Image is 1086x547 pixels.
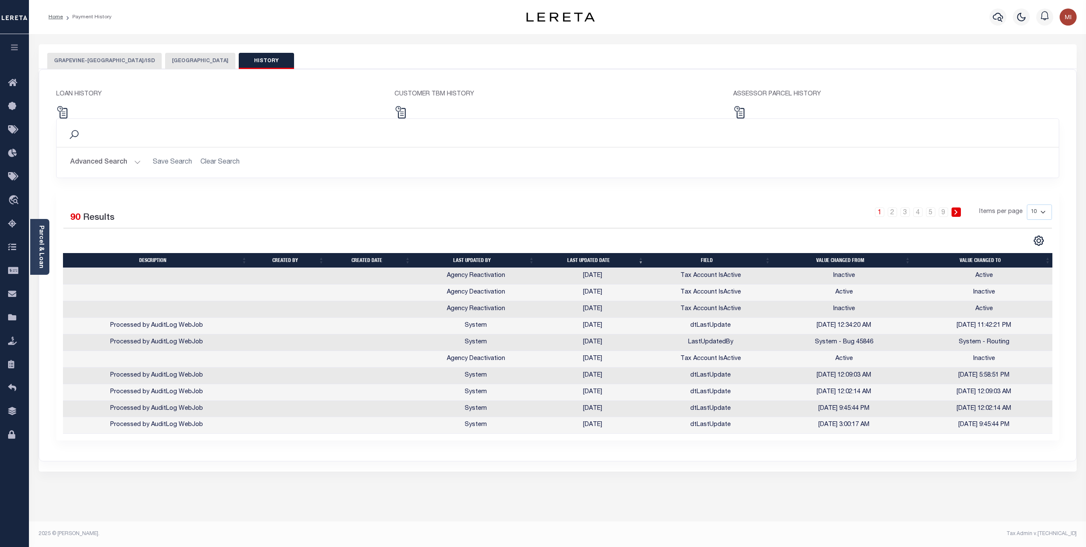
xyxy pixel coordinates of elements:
i: travel_explore [8,195,22,206]
p: CUSTOMER TBM HISTORY [394,90,720,99]
img: svg+xml;base64,PHN2ZyB4bWxucz0iaHR0cDovL3d3dy53My5vcmcvMjAwMC9zdmciIHBvaW50ZXItZXZlbnRzPSJub25lIi... [1060,9,1077,26]
a: 3 [900,207,910,217]
button: GRAPEVINE-[GEOGRAPHIC_DATA]/ISD [47,53,162,69]
td: Inactive [774,301,914,318]
td: [DATE] [538,351,647,368]
th: Field: activate to sort column ascending [647,253,774,268]
td: System [414,417,538,434]
td: dtLastUpdate [647,401,774,417]
td: [DATE] 12:02:14 AM [774,384,914,401]
td: [DATE] [538,318,647,334]
td: Processed by AuditLog WebJob [63,318,251,334]
button: Advanced Search [70,154,141,171]
td: [DATE] [538,268,647,285]
td: [DATE] 12:09:03 AM [914,384,1054,401]
td: Inactive [774,268,914,285]
img: logo-dark.svg [526,12,594,22]
td: System [414,334,538,351]
td: [DATE] [538,417,647,434]
label: Results [83,211,114,225]
td: Processed by AuditLog WebJob [63,368,251,384]
th: Description: activate to sort column ascending [63,253,251,268]
td: System [414,318,538,334]
th: Last updated date: activate to sort column ascending [538,253,647,268]
td: LastUpdatedBy [647,334,774,351]
td: Agency Reactivation [414,268,538,285]
td: Agency Reactivation [414,301,538,318]
a: 2 [888,207,897,217]
a: Parcel & Loan [38,225,44,268]
td: Agency Deactivation [414,351,538,368]
th: Created date: activate to sort column ascending [328,253,414,268]
td: Inactive [914,285,1054,301]
a: 9 [939,207,948,217]
td: Tax Account IsActive [647,301,774,318]
td: Processed by AuditLog WebJob [63,401,251,417]
td: Inactive [914,351,1054,368]
td: [DATE] 9:45:44 PM [914,417,1054,434]
td: [DATE] 3:00:17 AM [774,417,914,434]
a: 1 [875,207,884,217]
a: 5 [926,207,935,217]
td: [DATE] 12:09:03 AM [774,368,914,384]
td: Processed by AuditLog WebJob [63,334,251,351]
span: Items per page [979,207,1023,217]
td: Tax Account IsActive [647,351,774,368]
th: Value changed from: activate to sort column ascending [774,253,914,268]
td: dtLastUpdate [647,318,774,334]
td: [DATE] [538,384,647,401]
td: dtLastUpdate [647,368,774,384]
td: [DATE] 12:34:20 AM [774,318,914,334]
th: Value changed to: activate to sort column ascending [914,253,1054,268]
td: [DATE] [538,285,647,301]
td: [DATE] 12:02:14 AM [914,401,1054,417]
a: Home [49,14,63,20]
td: Active [774,351,914,368]
td: dtLastUpdate [647,417,774,434]
td: Agency Deactivation [414,285,538,301]
button: [GEOGRAPHIC_DATA] [165,53,235,69]
td: System - Routing [914,334,1054,351]
button: HISTORY [239,53,294,69]
span: 90 [70,213,80,222]
td: [DATE] 5:58:51 PM [914,368,1054,384]
td: Active [914,301,1054,318]
td: Active [914,268,1054,285]
td: Processed by AuditLog WebJob [63,384,251,401]
td: System - Bug 45846 [774,334,914,351]
td: [DATE] [538,368,647,384]
td: dtLastUpdate [647,384,774,401]
td: [DATE] 9:45:44 PM [774,401,914,417]
a: 4 [913,207,923,217]
p: LOAN HISTORY [56,90,382,99]
td: Active [774,285,914,301]
td: System [414,384,538,401]
td: Tax Account IsActive [647,285,774,301]
td: System [414,401,538,417]
li: Payment History [63,13,111,21]
td: [DATE] [538,301,647,318]
td: [DATE] 11:42:21 PM [914,318,1054,334]
td: System [414,368,538,384]
p: ASSESSOR PARCEL HISTORY [733,90,1059,99]
td: [DATE] [538,401,647,417]
th: Last updated by: activate to sort column ascending [414,253,538,268]
td: [DATE] [538,334,647,351]
td: Tax Account IsActive [647,268,774,285]
th: Created by: activate to sort column ascending [251,253,328,268]
td: Processed by AuditLog WebJob [63,417,251,434]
